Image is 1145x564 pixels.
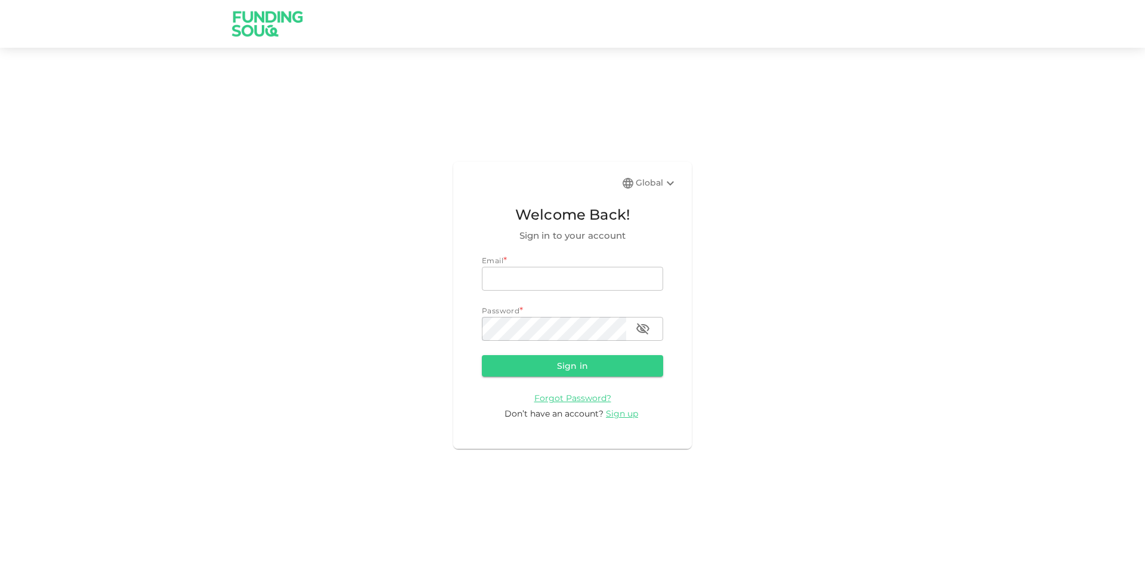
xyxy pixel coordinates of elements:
span: Email [482,256,503,265]
span: Welcome Back! [482,204,663,226]
input: password [482,317,626,341]
span: Forgot Password? [534,393,611,403]
span: Password [482,306,519,315]
span: Sign in to your account [482,229,663,243]
div: Global [636,176,677,190]
button: Sign in [482,355,663,377]
span: Don’t have an account? [505,408,604,419]
input: email [482,267,663,291]
a: Forgot Password? [534,392,611,403]
span: Sign up [606,408,638,419]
